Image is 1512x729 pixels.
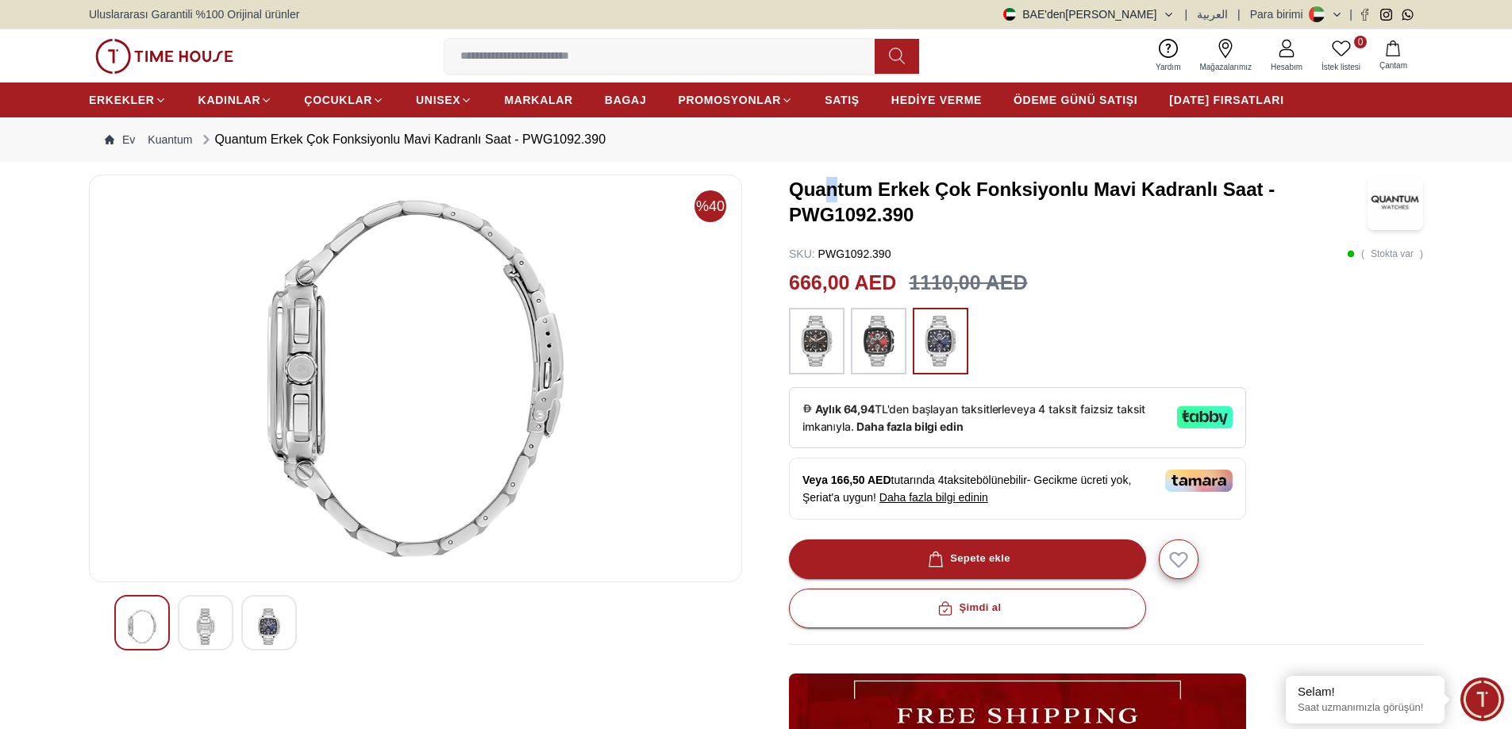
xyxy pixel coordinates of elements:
a: Kuantum [148,132,192,148]
img: ... [95,39,233,74]
font: BAGAJ [605,94,647,106]
a: Instagram [1380,9,1392,21]
font: Selam! [1298,685,1335,698]
font: bölünebilir [976,474,1027,486]
img: ... [797,316,837,366]
a: ÇOCUKLAR [304,86,384,114]
font: UNISEX [416,94,460,106]
font: taksite [945,474,976,486]
font: | [1349,8,1352,21]
font: tutarında 4 [891,474,945,486]
font: : [812,247,815,260]
font: BAE'den [1022,8,1065,21]
a: Facebook [1359,9,1371,21]
font: PROMOSYONLAR [678,94,781,106]
font: 666,00 AED [789,271,896,294]
font: ÖDEME GÜNÜ SATIŞI [1014,94,1137,106]
a: KADINLAR [198,86,273,114]
a: Yardım [1146,36,1191,76]
font: Çantam [1379,61,1407,70]
font: Quantum Erkek Çok Fonksiyonlu Mavi Kadranlı Saat - PWG1092.390 [214,132,606,146]
img: Tamara [1165,470,1233,492]
font: [DATE] FIRSATLARI [1169,94,1283,106]
font: PWG1092.390 [818,247,891,260]
font: ) [1420,248,1423,259]
a: PROMOSYONLAR [678,86,793,114]
font: MARKALAR [504,94,572,106]
button: Çantam [1370,37,1417,75]
button: BAE'den[PERSON_NAME] [997,6,1175,22]
font: Şimdi al [960,601,1002,613]
font: Hesabım [1271,63,1302,71]
img: Quantum Erkek Çok Fonksiyonlu Siyah Kadranlı Saat - PWG1092.350 [128,608,156,645]
img: Quantum Erkek Çok Fonksiyonlu Mavi Kadranlı Saat - PWG1092.390 [1368,175,1423,230]
font: 0 [1358,36,1364,48]
a: ÖDEME GÜNÜ SATIŞI [1014,86,1137,114]
a: 0İstek listesi [1312,36,1370,76]
font: Saat uzmanımızla görüşün! [1298,701,1423,713]
a: ERKEKLER [89,86,167,114]
font: %40 [696,198,725,214]
font: İstek listesi [1322,63,1360,71]
font: | [1237,8,1241,21]
font: 1110,00 AED [909,271,1027,294]
font: SKU [789,247,812,260]
a: BAGAJ [605,86,647,114]
font: Yardım [1156,63,1181,71]
img: ... [859,316,898,366]
a: Ev [105,132,135,148]
button: Sepete ekle [789,539,1146,579]
a: Mağazalarımız [1190,36,1261,76]
font: Stokta var [1371,248,1414,259]
font: Kuantum [148,133,192,146]
a: HEDİYE VERME [891,86,982,114]
font: Sepete ekle [950,552,1010,564]
font: Daha fazla bilgi edinin [879,491,988,504]
font: KADINLAR [198,94,261,106]
button: العربية [1197,6,1228,22]
font: ERKEKLER [89,94,155,106]
font: SATIŞ [825,94,860,106]
font: - Gecikme ücreti yok, Şeriat'a uygun! [802,474,1131,504]
font: Ev [122,133,135,146]
font: ÇOCUKLAR [304,94,372,106]
font: [PERSON_NAME] [1065,8,1156,21]
font: HEDİYE VERME [891,94,982,106]
a: MARKALAR [504,86,572,114]
font: Veya 166,50 AED [802,474,891,486]
font: ( [1361,248,1364,259]
font: Uluslararası Garantili %100 Orijinal ürünler [89,8,299,21]
font: | [1184,8,1187,21]
button: Şimdi al [789,589,1146,628]
font: العربية [1197,8,1228,21]
img: ... [921,316,960,366]
font: Mağazalarımız [1199,63,1252,71]
nav: Ekmek kırıntısı [89,117,1423,162]
a: Whatsapp [1402,9,1414,21]
img: Quantum Erkek Çok Fonksiyonlu Siyah Kadranlı Saat - PWG1092.350 [255,608,283,645]
img: Quantum Erkek Çok Fonksiyonlu Siyah Kadranlı Saat - PWG1092.350 [102,188,729,569]
a: SATIŞ [825,86,860,114]
a: [DATE] FIRSATLARI [1169,86,1283,114]
font: Quantum Erkek Çok Fonksiyonlu Mavi Kadranlı Saat - PWG1092.390 [789,178,1275,225]
img: Birleşik Arap Emirlikleri [1003,8,1016,21]
img: Quantum Erkek Çok Fonksiyonlu Siyah Kadranlı Saat - PWG1092.350 [191,608,220,645]
font: Para birimi [1250,8,1303,21]
a: UNISEX [416,86,472,114]
div: Sohbet penceresi [1460,677,1504,721]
